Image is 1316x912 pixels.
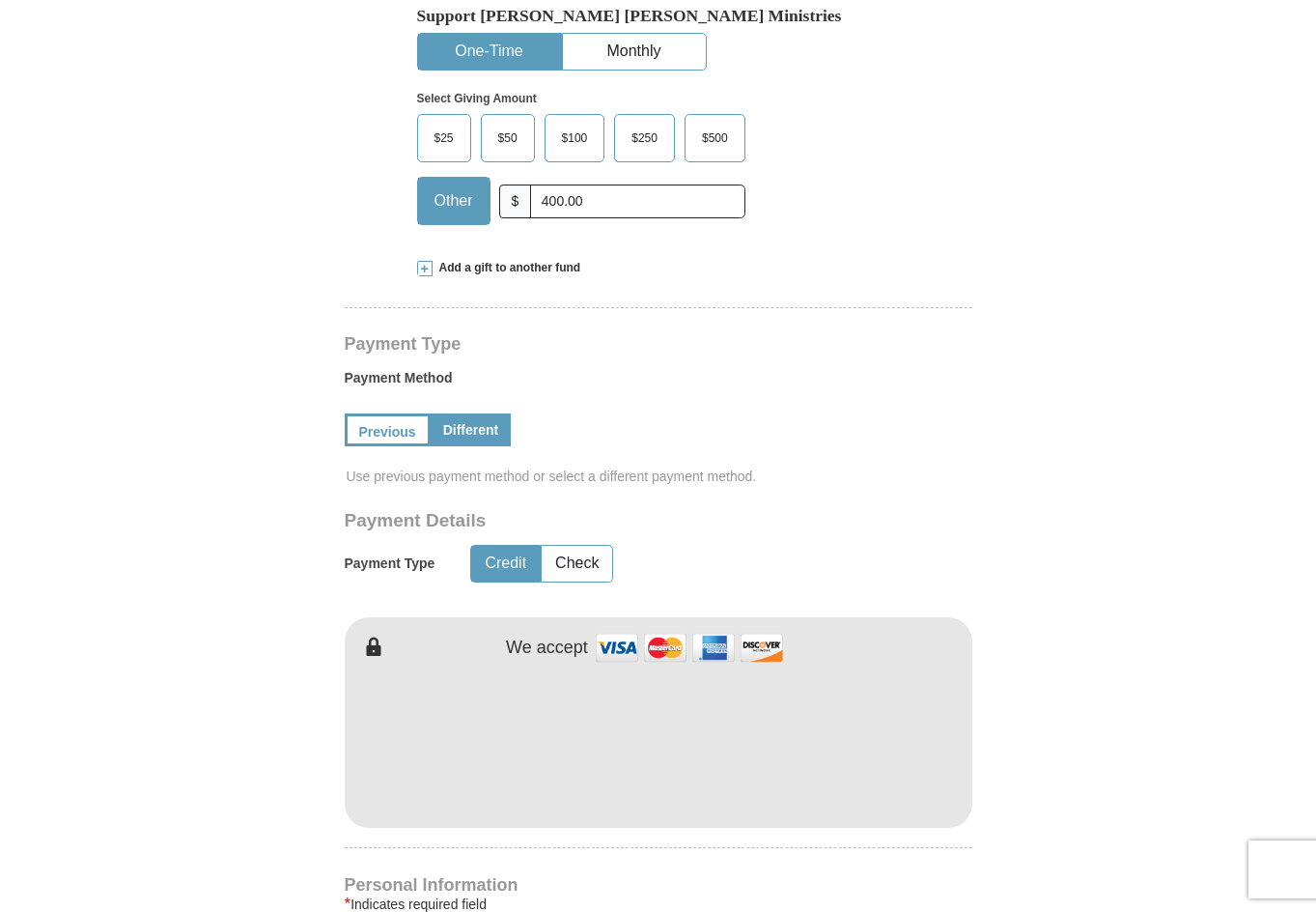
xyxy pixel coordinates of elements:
[418,34,561,70] button: One-Time
[471,546,540,582] button: Credit
[425,124,463,153] span: $25
[692,124,738,153] span: $500
[347,467,974,486] span: Use previous payment method or select a different payment method.
[345,368,972,397] label: Payment Method
[345,510,837,532] h3: Payment Details
[345,413,431,446] a: Previous
[563,34,706,70] button: Monthly
[425,186,483,215] span: Other
[506,638,588,659] h4: We accept
[542,546,612,582] button: Check
[345,556,435,572] h5: Payment Type
[431,413,512,446] a: Different
[530,185,744,218] input: Other Amount
[499,185,532,218] span: $
[345,877,972,893] h4: Personal Information
[345,336,972,352] h4: Payment Type
[552,124,598,153] span: $100
[417,6,900,26] h5: Support [PERSON_NAME] [PERSON_NAME] Ministries
[433,260,581,276] span: Add a gift to another fund
[489,124,527,153] span: $50
[417,92,537,105] strong: Select Giving Amount
[593,627,786,669] img: credit cards accepted
[622,124,667,153] span: $250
